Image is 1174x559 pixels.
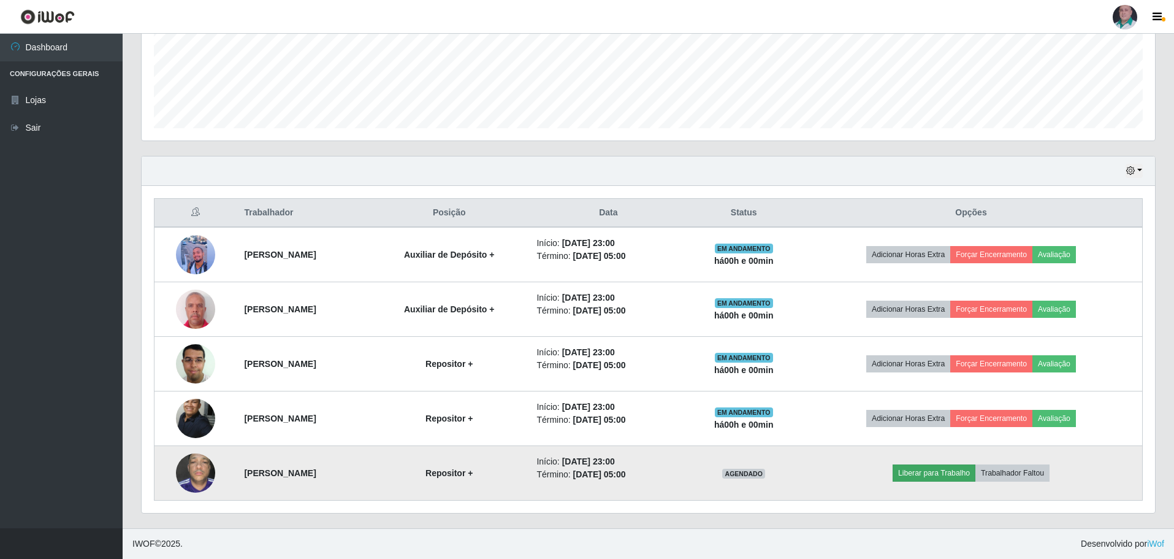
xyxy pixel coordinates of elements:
img: 1731427400003.jpeg [176,232,215,278]
button: Avaliação [1032,355,1076,372]
strong: [PERSON_NAME] [244,414,316,423]
a: iWof [1147,539,1164,549]
strong: Repositor + [425,359,473,369]
button: Adicionar Horas Extra [866,246,950,263]
span: EM ANDAMENTO [715,353,773,363]
strong: Repositor + [425,414,473,423]
button: Trabalhador Faltou [975,465,1050,482]
li: Início: [536,401,680,414]
strong: Auxiliar de Depósito + [404,304,494,314]
button: Forçar Encerramento [950,410,1032,427]
time: [DATE] 05:00 [573,469,626,479]
strong: [PERSON_NAME] [244,304,316,314]
li: Início: [536,237,680,250]
strong: há 00 h e 00 min [714,365,774,375]
li: Término: [536,304,680,317]
li: Término: [536,414,680,426]
button: Forçar Encerramento [950,301,1032,318]
img: CoreUI Logo [20,9,75,25]
span: Desenvolvido por [1081,538,1164,550]
img: 1734114107778.jpeg [176,391,215,445]
strong: Auxiliar de Depósito + [404,250,494,260]
th: Opções [800,199,1142,228]
button: Adicionar Horas Extra [866,301,950,318]
img: 1740615405032.jpeg [176,447,215,499]
button: Adicionar Horas Extra [866,410,950,427]
li: Início: [536,346,680,359]
strong: [PERSON_NAME] [244,250,316,260]
strong: há 00 h e 00 min [714,310,774,320]
li: Término: [536,359,680,372]
time: [DATE] 05:00 [573,251,626,261]
button: Forçar Encerramento [950,246,1032,263]
button: Avaliação [1032,301,1076,318]
strong: Repositor + [425,468,473,478]
button: Liberar para Trabalho [893,465,975,482]
button: Avaliação [1032,246,1076,263]
time: [DATE] 05:00 [573,415,626,425]
button: Forçar Encerramento [950,355,1032,372]
time: [DATE] 23:00 [562,238,615,248]
span: © 2025 . [132,538,183,550]
time: [DATE] 05:00 [573,360,626,370]
img: 1602822418188.jpeg [176,337,215,390]
th: Status [687,199,800,228]
span: IWOF [132,539,155,549]
span: AGENDADO [722,469,765,479]
button: Avaliação [1032,410,1076,427]
time: [DATE] 05:00 [573,306,626,315]
strong: [PERSON_NAME] [244,359,316,369]
span: EM ANDAMENTO [715,407,773,417]
th: Data [529,199,687,228]
li: Término: [536,250,680,263]
strong: há 00 h e 00 min [714,256,774,266]
span: EM ANDAMENTO [715,244,773,253]
strong: há 00 h e 00 min [714,420,774,430]
img: 1749158606538.jpeg [176,287,215,331]
span: EM ANDAMENTO [715,298,773,308]
strong: [PERSON_NAME] [244,468,316,478]
th: Posição [369,199,529,228]
time: [DATE] 23:00 [562,293,615,303]
time: [DATE] 23:00 [562,347,615,357]
th: Trabalhador [237,199,369,228]
time: [DATE] 23:00 [562,402,615,412]
li: Início: [536,291,680,304]
li: Início: [536,455,680,468]
time: [DATE] 23:00 [562,457,615,466]
button: Adicionar Horas Extra [866,355,950,372]
li: Término: [536,468,680,481]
